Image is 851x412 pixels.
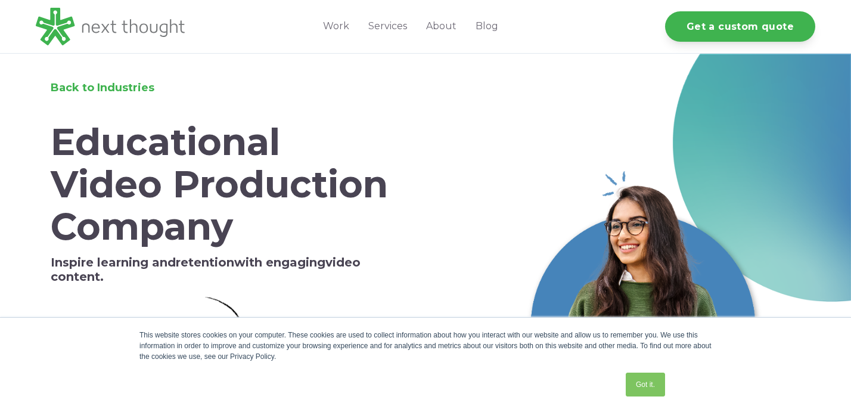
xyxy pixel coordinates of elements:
[205,297,247,354] img: Simple Arrow
[51,255,361,284] strong: Inspire learning and with engaging .
[139,330,712,362] div: This website stores cookies on your computer. These cookies are used to collect information about...
[51,121,400,249] h1: Educational Video Production Company
[36,8,185,45] img: LG - NextThought Logo
[51,81,154,94] a: Back to Industries
[665,11,815,42] a: Get a custom quote
[51,255,361,284] span: video content
[176,255,234,269] span: retention
[626,373,665,396] a: Got it.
